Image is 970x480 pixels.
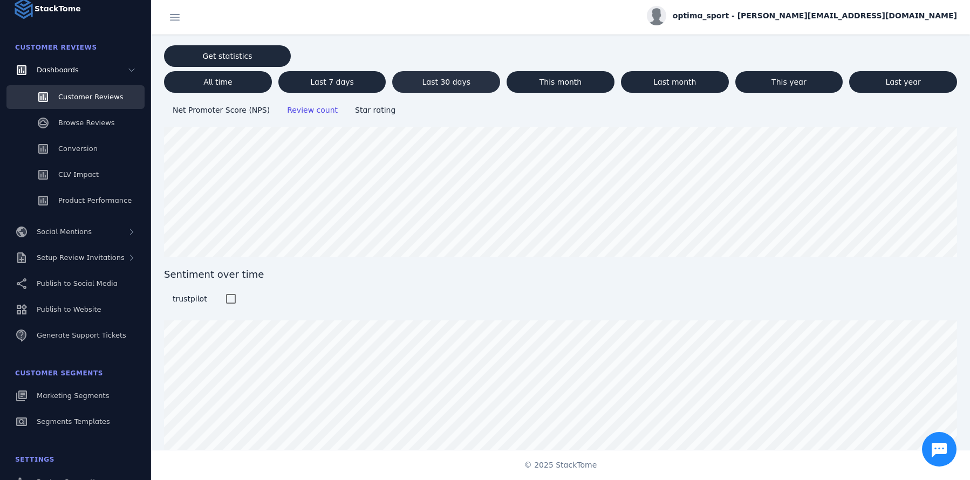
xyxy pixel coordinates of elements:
[278,71,386,93] button: Last 7 days
[6,189,145,212] a: Product Performance
[15,456,54,463] span: Settings
[653,78,696,86] span: Last month
[37,279,118,287] span: Publish to Social Media
[37,228,92,236] span: Social Mentions
[647,6,666,25] img: profile.jpg
[203,78,232,86] span: All time
[173,294,207,303] span: trustpilot
[6,384,145,408] a: Marketing Segments
[6,272,145,296] a: Publish to Social Media
[173,106,270,114] span: Net Promoter Score (NPS)
[849,71,957,93] button: Last year
[507,71,614,93] button: This month
[771,78,807,86] span: This year
[164,267,957,282] span: Sentiment over time
[287,106,338,114] span: Review count
[202,52,252,60] span: Get statistics
[6,111,145,135] a: Browse Reviews
[6,163,145,187] a: CLV Impact
[621,71,729,93] button: Last month
[6,324,145,347] a: Generate Support Tickets
[58,170,99,179] span: CLV Impact
[647,6,957,25] button: optima_sport - [PERSON_NAME][EMAIL_ADDRESS][DOMAIN_NAME]
[422,78,471,86] span: Last 30 days
[6,85,145,109] a: Customer Reviews
[164,71,272,93] button: All time
[37,331,126,339] span: Generate Support Tickets
[735,71,843,93] button: This year
[392,71,500,93] button: Last 30 days
[15,44,97,51] span: Customer Reviews
[885,78,920,86] span: Last year
[58,196,132,204] span: Product Performance
[524,460,597,471] span: © 2025 StackTome
[37,66,79,74] span: Dashboards
[6,298,145,321] a: Publish to Website
[6,137,145,161] a: Conversion
[310,78,354,86] span: Last 7 days
[355,106,395,114] span: Star rating
[15,369,103,377] span: Customer Segments
[539,78,582,86] span: This month
[673,10,957,22] span: optima_sport - [PERSON_NAME][EMAIL_ADDRESS][DOMAIN_NAME]
[37,253,125,262] span: Setup Review Invitations
[58,119,115,127] span: Browse Reviews
[6,410,145,434] a: Segments Templates
[37,305,101,313] span: Publish to Website
[37,392,109,400] span: Marketing Segments
[37,417,110,426] span: Segments Templates
[58,145,98,153] span: Conversion
[164,45,291,67] button: Get statistics
[58,93,123,101] span: Customer Reviews
[35,3,81,15] strong: StackTome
